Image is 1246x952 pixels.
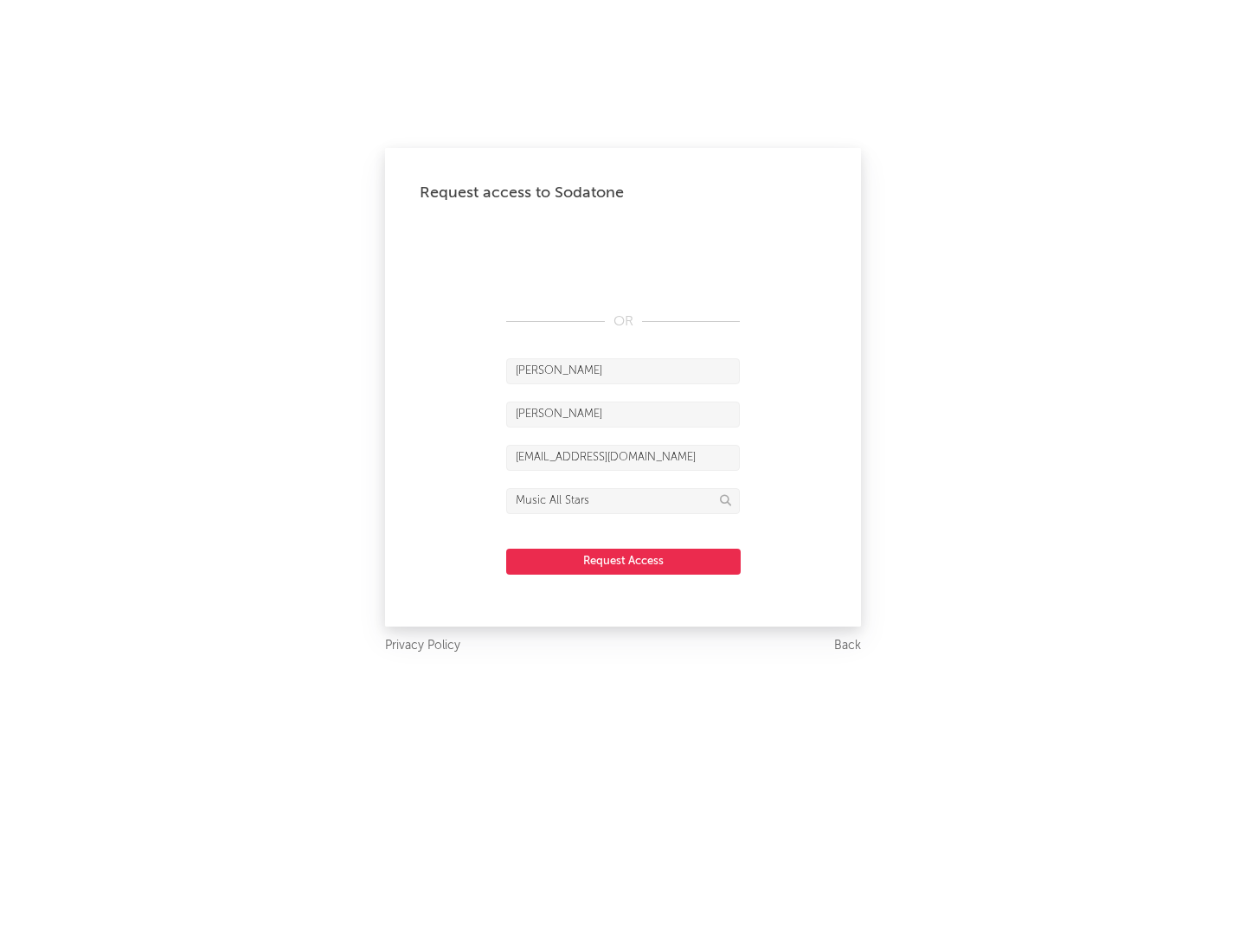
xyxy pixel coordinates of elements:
a: Privacy Policy [385,635,460,657]
input: Division [506,488,740,514]
input: Email [506,445,740,471]
button: Request Access [506,549,741,575]
div: OR [506,312,740,332]
input: First Name [506,358,740,384]
div: Request access to Sodatone [420,183,826,203]
input: Last Name [506,402,740,428]
a: Back [834,635,861,657]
